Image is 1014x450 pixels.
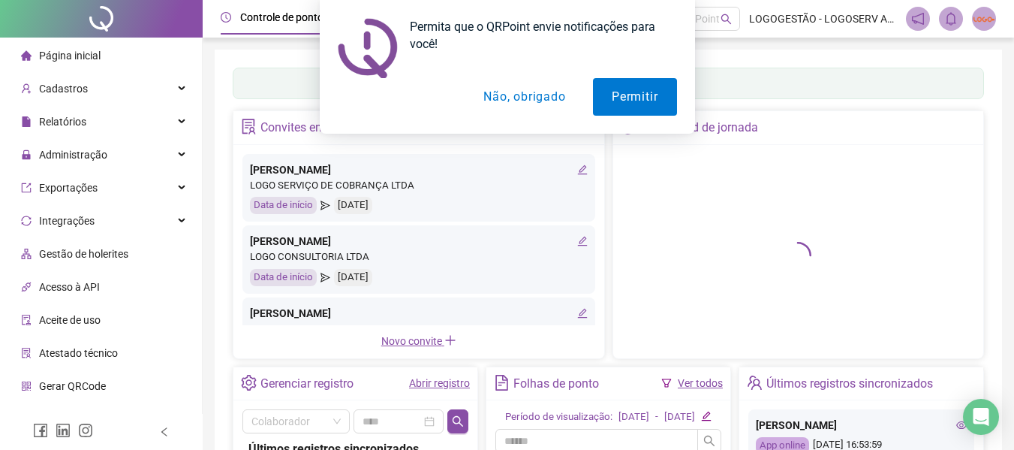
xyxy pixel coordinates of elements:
span: api [21,282,32,292]
span: send [320,269,330,286]
span: left [159,427,170,437]
span: file-text [494,375,510,391]
span: plus [444,334,456,346]
span: loading [779,236,817,274]
div: Open Intercom Messenger [963,399,999,435]
span: apartment [21,249,32,259]
span: edit [577,165,588,175]
div: Gerenciar registro [260,371,354,397]
span: eye [956,420,967,430]
div: [PERSON_NAME] [250,162,588,178]
span: qrcode [21,381,32,391]
span: Administração [39,149,107,161]
div: [DATE] [618,409,649,425]
span: send [320,197,330,214]
span: filter [661,378,672,388]
img: notification icon [338,18,398,78]
div: Últimos registros sincronizados [766,371,933,397]
span: search [703,435,715,447]
div: LOGO CONSULTORIA LTDA [250,249,588,265]
div: LOGOSERV GESTAO DE PESSOAS LTDA [250,322,588,337]
a: Abrir registro [409,377,470,389]
div: [DATE] [664,409,695,425]
div: [DATE] [334,197,372,214]
span: Exportações [39,182,98,194]
button: Permitir [593,78,676,116]
div: Data de início [250,197,317,214]
div: [PERSON_NAME] [250,233,588,249]
span: sync [21,216,32,226]
span: Central de ajuda [39,413,115,425]
div: [PERSON_NAME] [250,305,588,322]
span: lock [21,149,32,160]
span: Aceite de uso [39,314,101,326]
span: search [452,415,464,427]
span: export [21,183,32,193]
span: instagram [78,423,93,438]
span: audit [21,315,32,325]
button: Não, obrigado [465,78,584,116]
div: Data de início [250,269,317,286]
div: - [655,409,658,425]
span: team [747,375,763,391]
span: Gerar QRCode [39,380,106,392]
div: [PERSON_NAME] [756,417,967,433]
span: Gestão de holerites [39,248,128,260]
div: Período de visualização: [505,409,612,425]
span: edit [577,308,588,319]
div: Permita que o QRPoint envie notificações para você! [398,18,677,53]
span: Acesso à API [39,281,100,293]
span: Atestado técnico [39,347,118,359]
span: Integrações [39,215,95,227]
div: [DATE] [334,269,372,286]
span: solution [21,348,32,358]
span: facebook [33,423,48,438]
span: edit [701,411,711,421]
span: linkedin [56,423,71,438]
span: edit [577,236,588,246]
div: LOGO SERVIÇO DE COBRANÇA LTDA [250,178,588,194]
span: setting [241,375,257,391]
div: Folhas de ponto [513,371,599,397]
span: Novo convite [381,335,456,347]
a: Ver todos [678,377,723,389]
